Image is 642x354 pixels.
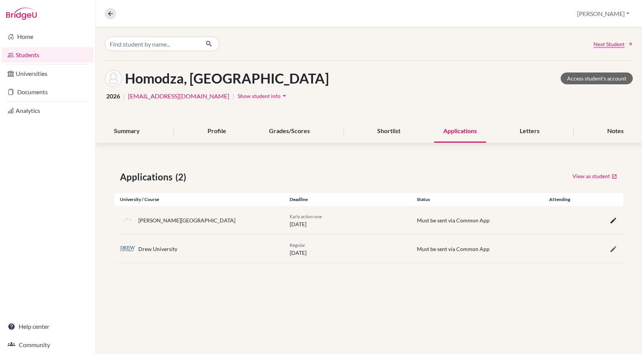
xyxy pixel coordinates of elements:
[434,120,486,143] div: Applications
[511,120,549,143] div: Letters
[105,37,199,51] input: Find student by name...
[128,92,229,101] a: [EMAIL_ADDRESS][DOMAIN_NAME]
[290,214,322,219] span: Early action one
[598,120,633,143] div: Notes
[593,40,633,48] a: Next Student
[125,70,329,87] h1: Homodza, [GEOGRAPHIC_DATA]
[120,170,175,184] span: Applications
[2,337,94,352] a: Community
[198,120,235,143] div: Profile
[284,212,411,228] div: [DATE]
[368,120,410,143] div: Shortlist
[232,92,234,101] span: |
[123,92,125,101] span: |
[411,196,538,203] div: Status
[120,245,135,253] img: us_drew_udzw52jm.png
[284,196,411,203] div: Deadline
[2,29,94,44] a: Home
[237,90,289,102] button: Show student infoarrow_drop_down
[238,93,280,99] span: Show student info
[574,6,633,21] button: [PERSON_NAME]
[593,40,624,48] span: Next Student
[280,92,288,100] i: arrow_drop_down
[260,120,319,143] div: Grades/Scores
[175,170,189,184] span: (2)
[290,242,305,248] span: Regular
[138,216,235,224] div: [PERSON_NAME][GEOGRAPHIC_DATA]
[284,241,411,257] div: [DATE]
[105,120,149,143] div: Summary
[561,72,633,84] a: Access student's account
[120,212,135,228] img: default-university-logo-42dd438d0b49c2174d4c41c49dcd67eec2da6d16b3a2f6d5de70cc347232e317.png
[106,92,120,101] span: 2026
[6,8,37,20] img: Bridge-U
[105,70,122,87] img: Rutendo Homodza's avatar
[538,196,581,203] div: Attending
[2,47,94,63] a: Students
[2,84,94,100] a: Documents
[417,217,490,224] span: Must be sent via Common App
[2,319,94,334] a: Help center
[2,66,94,81] a: Universities
[114,196,284,203] div: University / Course
[572,170,618,182] a: View as student
[417,246,490,252] span: Must be sent via Common App
[2,103,94,118] a: Analytics
[138,245,177,253] div: Drew University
